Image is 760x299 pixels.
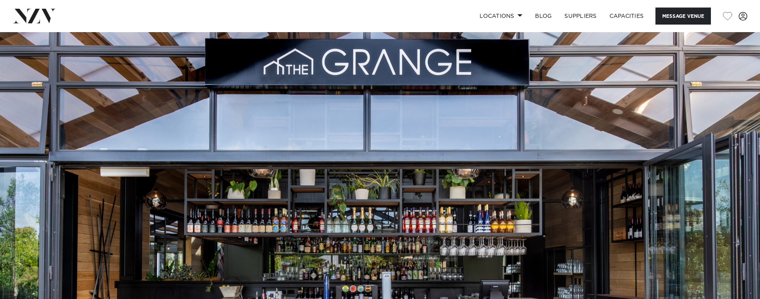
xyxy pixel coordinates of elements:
a: SUPPLIERS [558,8,603,25]
img: nzv-logo.png [13,9,56,23]
a: Capacities [603,8,650,25]
a: Locations [473,8,529,25]
a: BLOG [529,8,558,25]
button: Message Venue [655,8,711,25]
